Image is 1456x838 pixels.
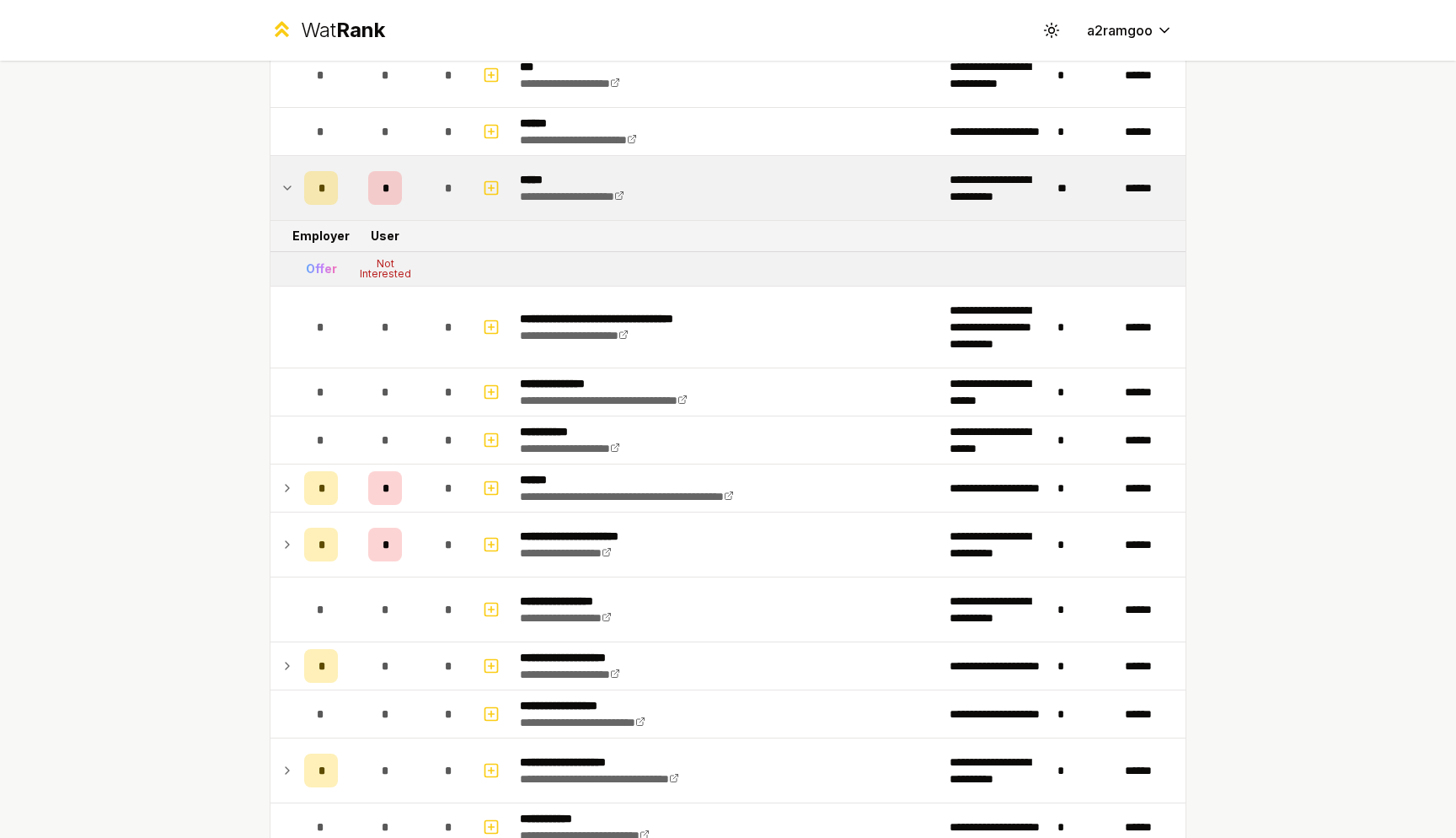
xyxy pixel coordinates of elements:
div: Offer [306,261,337,277]
span: a2ramgoo [1087,20,1153,40]
td: User [345,221,426,251]
td: Employer [297,221,345,251]
span: Rank [336,18,385,42]
a: WatRank [270,17,385,44]
div: Wat [301,17,385,44]
div: Not Interested [351,259,419,279]
button: a2ramgoo [1073,15,1186,46]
